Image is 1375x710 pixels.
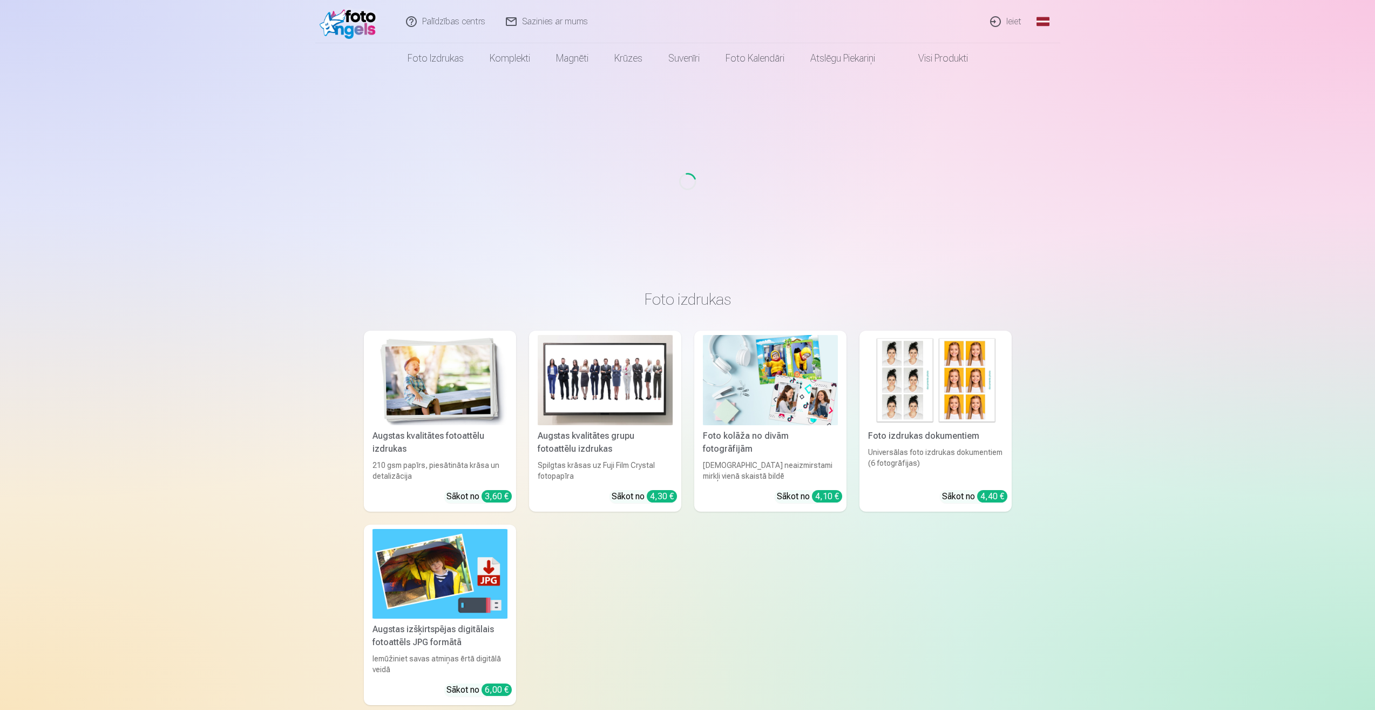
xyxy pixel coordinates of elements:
[368,430,512,456] div: Augstas kvalitātes fotoattēlu izdrukas
[533,430,677,456] div: Augstas kvalitātes grupu fotoattēlu izdrukas
[655,43,713,73] a: Suvenīri
[372,529,507,619] img: Augstas izšķirtspējas digitālais fotoattēls JPG formātā
[446,684,512,696] div: Sākot no
[368,623,512,649] div: Augstas izšķirtspējas digitālais fotoattēls JPG formātā
[942,490,1007,503] div: Sākot no
[888,43,981,73] a: Visi produkti
[713,43,797,73] a: Foto kalendāri
[533,460,677,481] div: Spilgtas krāsas uz Fuji Film Crystal fotopapīra
[694,331,846,512] a: Foto kolāža no divām fotogrāfijāmFoto kolāža no divām fotogrāfijām[DEMOGRAPHIC_DATA] neaizmirstam...
[446,490,512,503] div: Sākot no
[601,43,655,73] a: Krūzes
[364,331,516,512] a: Augstas kvalitātes fotoattēlu izdrukasAugstas kvalitātes fotoattēlu izdrukas210 gsm papīrs, piesā...
[647,490,677,503] div: 4,30 €
[395,43,477,73] a: Foto izdrukas
[812,490,842,503] div: 4,10 €
[864,447,1007,481] div: Universālas foto izdrukas dokumentiem (6 fotogrāfijas)
[699,460,842,481] div: [DEMOGRAPHIC_DATA] neaizmirstami mirkļi vienā skaistā bildē
[797,43,888,73] a: Atslēgu piekariņi
[699,430,842,456] div: Foto kolāža no divām fotogrāfijām
[703,335,838,425] img: Foto kolāža no divām fotogrāfijām
[482,684,512,696] div: 6,00 €
[320,4,382,39] img: /fa1
[864,430,1007,443] div: Foto izdrukas dokumentiem
[368,460,512,481] div: 210 gsm papīrs, piesātināta krāsa un detalizācija
[368,653,512,675] div: Iemūžiniet savas atmiņas ērtā digitālā veidā
[477,43,543,73] a: Komplekti
[612,490,677,503] div: Sākot no
[777,490,842,503] div: Sākot no
[543,43,601,73] a: Magnēti
[977,490,1007,503] div: 4,40 €
[859,331,1012,512] a: Foto izdrukas dokumentiemFoto izdrukas dokumentiemUniversālas foto izdrukas dokumentiem (6 fotogr...
[364,525,516,706] a: Augstas izšķirtspējas digitālais fotoattēls JPG formātāAugstas izšķirtspējas digitālais fotoattēl...
[482,490,512,503] div: 3,60 €
[372,335,507,425] img: Augstas kvalitātes fotoattēlu izdrukas
[868,335,1003,425] img: Foto izdrukas dokumentiem
[538,335,673,425] img: Augstas kvalitātes grupu fotoattēlu izdrukas
[529,331,681,512] a: Augstas kvalitātes grupu fotoattēlu izdrukasAugstas kvalitātes grupu fotoattēlu izdrukasSpilgtas ...
[372,290,1003,309] h3: Foto izdrukas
